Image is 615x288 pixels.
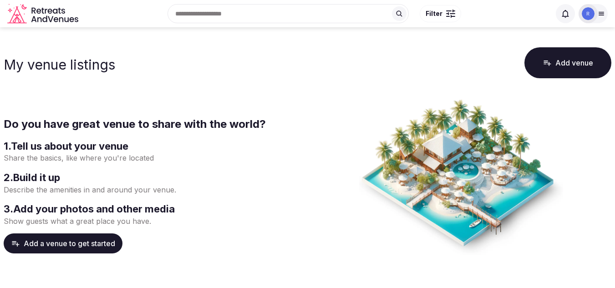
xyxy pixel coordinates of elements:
button: Filter [420,5,461,22]
p: Describe the amenities in and around your venue. [4,185,304,195]
h2: Do you have great venue to share with the world? [4,116,304,132]
h3: 2 . Build it up [4,171,304,185]
h3: 3 . Add your photos and other media [4,202,304,216]
a: Visit the homepage [7,4,80,24]
img: Create venue [359,98,563,255]
h3: 1 . Tell us about your venue [4,139,304,153]
button: Add a venue to get started [4,233,122,253]
h1: My venue listings [4,56,115,73]
svg: Retreats and Venues company logo [7,4,80,24]
button: Add venue [524,47,611,78]
p: Share the basics, like where you're located [4,153,304,163]
p: Show guests what a great place you have. [4,216,304,226]
span: Filter [426,9,442,18]
img: revenue-1910 [582,7,595,20]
